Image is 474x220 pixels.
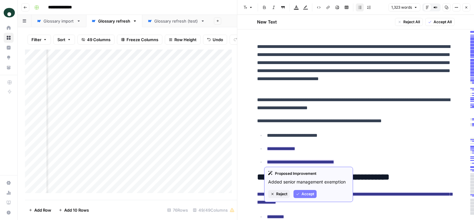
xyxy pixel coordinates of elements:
[142,15,210,27] a: Glossary refresh (test)
[213,37,223,43] span: Undo
[389,3,420,11] button: 1,323 words
[53,35,75,45] button: Sort
[165,35,201,45] button: Row Height
[425,18,455,26] button: Accept All
[44,18,74,24] div: Glossary import
[31,15,86,27] a: Glossary import
[4,53,14,63] a: Opportunities
[77,35,114,45] button: 49 Columns
[31,37,41,43] span: Filter
[165,205,190,215] div: 76 Rows
[268,190,290,198] button: Reject
[391,5,412,10] span: 1,323 words
[4,198,14,208] a: Learning Hub
[25,205,55,215] button: Add Row
[190,205,237,215] div: 49/49 Columns
[4,43,14,53] a: Insights
[4,188,14,198] a: Usage
[64,207,89,213] span: Add 10 Rows
[86,15,142,27] a: Glossary refresh
[27,35,51,45] button: Filter
[268,171,349,176] div: Proposed Improvement
[4,63,14,72] a: Your Data
[34,207,51,213] span: Add Row
[293,190,317,198] button: Accept
[276,191,287,197] span: Reject
[434,19,452,25] span: Accept All
[154,18,198,24] div: Glossary refresh (test)
[301,191,314,197] span: Accept
[117,35,162,45] button: Freeze Columns
[403,19,420,25] span: Reject All
[98,18,130,24] div: Glossary refresh
[55,205,93,215] button: Add 10 Rows
[4,23,14,33] a: Home
[203,35,227,45] button: Undo
[4,178,14,188] a: Settings
[395,18,423,26] button: Reject All
[4,33,14,43] a: Browse
[127,37,158,43] span: Freeze Columns
[268,179,349,185] p: Added senior management exemption
[87,37,110,43] span: 49 Columns
[4,7,15,18] img: Oyster Logo
[4,5,14,20] button: Workspace: Oyster
[257,19,277,25] h2: New Text
[174,37,197,43] span: Row Height
[4,208,14,218] button: Help + Support
[57,37,65,43] span: Sort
